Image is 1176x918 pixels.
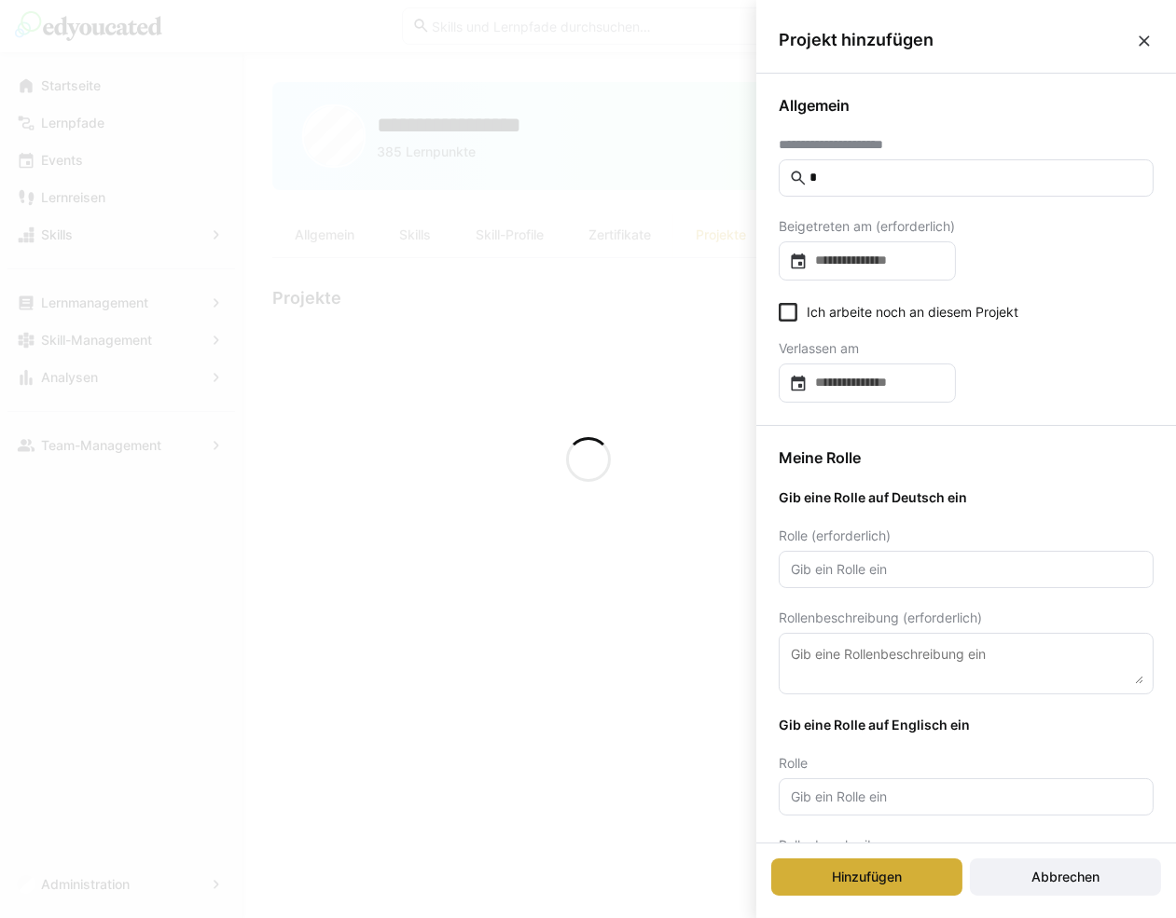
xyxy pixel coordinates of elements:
[779,341,859,356] span: Verlassen am
[779,219,955,234] span: Beigetreten am (erforderlich)
[771,858,962,896] button: Hinzufügen
[970,858,1161,896] button: Abbrechen
[789,788,1143,805] input: Gib ein Rolle ein
[779,489,1154,506] span: Gib eine Rolle auf Deutsch ein
[829,868,905,886] span: Hinzufügen
[779,96,1154,115] span: Allgemein
[779,30,1135,50] span: Projekt hinzufügen
[789,561,1143,578] input: Gib ein Rolle ein
[779,838,899,853] span: Rollenbeschreibung
[779,303,1018,322] eds-checkbox: Ich arbeite noch an diesem Projekt
[779,448,1154,467] span: Meine Rolle
[779,610,982,625] span: Rollenbeschreibung (erforderlich)
[779,528,891,543] span: Rolle (erforderlich)
[779,756,808,771] span: Rolle
[779,717,1154,733] span: Gib eine Rolle auf Englisch ein
[1029,868,1102,886] span: Abbrechen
